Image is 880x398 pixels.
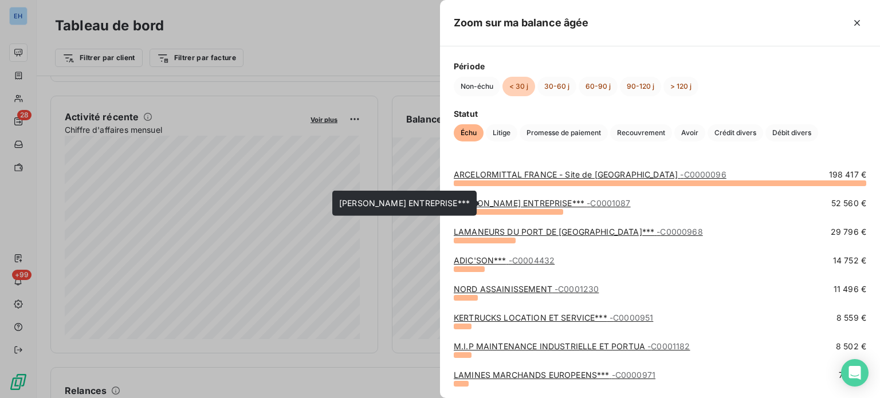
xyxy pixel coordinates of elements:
[454,60,866,72] span: Période
[454,227,703,237] a: LAMANEURS DU PORT DE [GEOGRAPHIC_DATA]***
[537,77,576,96] button: 30-60 j
[454,370,655,380] a: LAMINES MARCHANDS EUROPEENS***
[610,124,672,141] button: Recouvrement
[831,198,866,209] span: 52 560 €
[454,77,500,96] button: Non-échu
[620,77,661,96] button: 90-120 j
[454,198,631,208] a: [PERSON_NAME] ENTREPRISE***
[454,108,866,120] span: Statut
[520,124,608,141] button: Promesse de paiement
[502,77,535,96] button: < 30 j
[555,284,599,294] span: - C0001230
[509,255,555,265] span: - C0004432
[647,341,690,351] span: - C0001182
[612,370,655,380] span: - C0000971
[836,341,866,352] span: 8 502 €
[834,283,866,295] span: 11 496 €
[839,369,866,381] span: 7 157 €
[454,284,599,294] a: NORD ASSAINISSEMENT
[663,77,698,96] button: > 120 j
[680,170,726,179] span: - C0000096
[765,124,818,141] button: Débit divers
[454,124,484,141] button: Échu
[610,313,653,322] span: - C0000951
[486,124,517,141] button: Litige
[831,226,866,238] span: 29 796 €
[708,124,763,141] button: Crédit divers
[841,359,869,387] div: Open Intercom Messenger
[833,255,866,266] span: 14 752 €
[587,198,630,208] span: - C0001087
[674,124,705,141] button: Avoir
[579,77,618,96] button: 60-90 j
[836,312,866,324] span: 8 559 €
[454,170,726,179] a: ARCELORMITTAL FRANCE - Site de [GEOGRAPHIC_DATA]
[454,313,653,322] a: KERTRUCKS LOCATION ET SERVICE***
[657,227,702,237] span: - C0000968
[454,341,690,351] a: M.I.P MAINTENANCE INDUSTRIELLE ET PORTUA
[454,15,589,31] h5: Zoom sur ma balance âgée
[339,198,470,208] span: [PERSON_NAME] ENTREPRISE***
[829,169,866,180] span: 198 417 €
